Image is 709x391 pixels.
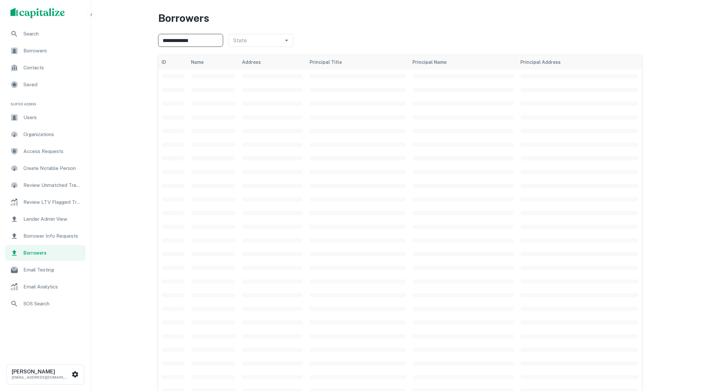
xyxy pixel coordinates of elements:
[23,114,82,121] span: Users
[5,228,86,244] a: Borrower Info Requests
[306,55,409,69] th: Principal Title
[5,161,86,176] a: Create Notable Person
[5,177,86,193] a: Review Unmatched Transactions
[5,144,86,159] a: Access Requests
[5,211,86,227] a: Lender Admin View
[23,147,82,155] span: Access Requests
[158,10,209,26] h3: Borrowers
[158,55,188,69] th: ID
[23,81,82,89] span: Saved
[23,47,82,55] span: Borrowers
[5,94,86,110] li: Super Admin
[23,300,82,308] span: SOS Search
[5,296,86,312] a: SOS Search
[7,364,84,384] button: [PERSON_NAME][EMAIL_ADDRESS][DOMAIN_NAME]
[23,266,82,274] span: Email Testing
[23,232,82,240] span: Borrower Info Requests
[282,36,291,45] button: Open
[23,64,82,72] span: Contacts
[12,369,70,374] h6: [PERSON_NAME]
[5,127,86,142] a: Organizations
[239,55,306,69] th: Address
[23,131,82,138] span: Organizations
[23,198,82,206] span: Review LTV Flagged Transactions
[5,194,86,210] a: Review LTV Flagged Transactions
[10,8,65,18] img: capitalize-logo.png
[676,339,709,370] iframe: Chat Widget
[5,110,86,125] a: Users
[5,60,86,76] a: Contacts
[5,262,86,278] a: Email Testing
[5,245,86,261] a: Borrowers
[23,30,82,38] span: Search
[12,374,70,380] p: [EMAIL_ADDRESS][DOMAIN_NAME]
[5,26,86,42] a: Search
[5,77,86,92] a: Saved
[5,43,86,59] a: Borrowers
[23,283,82,291] span: Email Analytics
[23,249,82,257] span: Borrowers
[23,215,82,223] span: Lender Admin View
[409,55,517,69] th: Principal Name
[188,55,239,69] th: Name
[23,181,82,189] span: Review Unmatched Transactions
[23,164,82,172] span: Create Notable Person
[5,279,86,295] a: Email Analytics
[517,55,642,69] th: Principal Address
